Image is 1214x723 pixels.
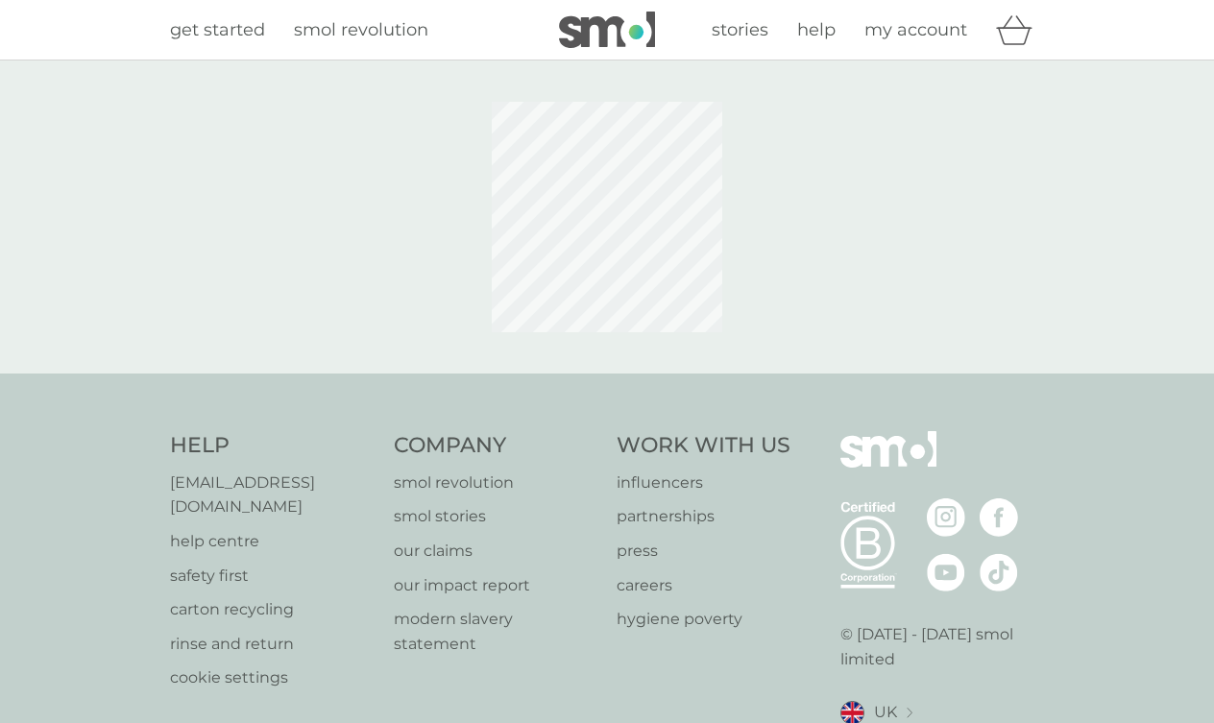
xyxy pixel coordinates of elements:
[617,607,790,632] a: hygiene poverty
[927,498,965,537] img: visit the smol Instagram page
[840,431,936,496] img: smol
[394,539,598,564] a: our claims
[170,632,375,657] a: rinse and return
[170,529,375,554] a: help centre
[170,564,375,589] a: safety first
[617,504,790,529] a: partnerships
[170,665,375,690] a: cookie settings
[927,553,965,591] img: visit the smol Youtube page
[170,16,265,44] a: get started
[907,708,912,718] img: select a new location
[712,19,768,40] span: stories
[980,498,1018,537] img: visit the smol Facebook page
[840,622,1045,671] p: © [DATE] - [DATE] smol limited
[394,431,598,461] h4: Company
[617,431,790,461] h4: Work With Us
[797,16,836,44] a: help
[996,11,1044,49] div: basket
[170,431,375,461] h4: Help
[617,573,790,598] a: careers
[394,573,598,598] a: our impact report
[617,470,790,495] a: influencers
[980,553,1018,591] img: visit the smol Tiktok page
[394,607,598,656] a: modern slavery statement
[170,597,375,622] a: carton recycling
[294,16,428,44] a: smol revolution
[170,470,375,519] a: [EMAIL_ADDRESS][DOMAIN_NAME]
[864,16,967,44] a: my account
[394,470,598,495] a: smol revolution
[617,539,790,564] a: press
[394,504,598,529] a: smol stories
[864,19,967,40] span: my account
[712,16,768,44] a: stories
[797,19,836,40] span: help
[559,12,655,48] img: smol
[294,19,428,40] span: smol revolution
[170,19,265,40] span: get started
